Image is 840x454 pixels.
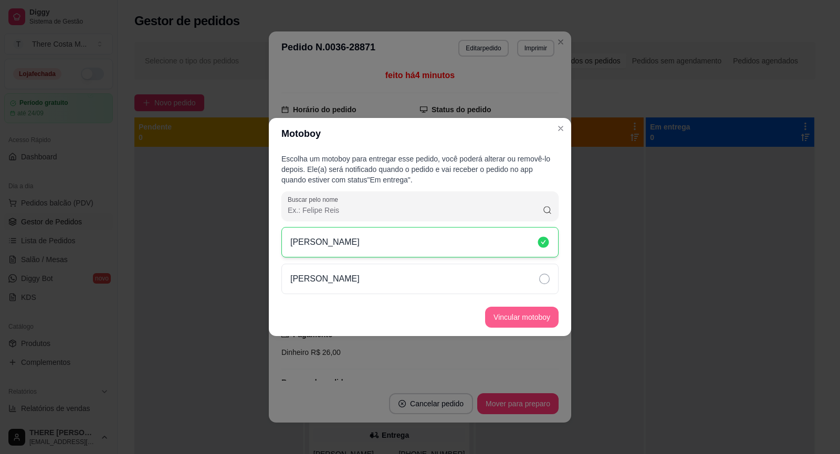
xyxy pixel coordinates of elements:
p: Escolha um motoboy para entregar esse pedido, você poderá alterar ou removê-lo depois. Ele(a) ser... [281,154,559,185]
button: Vincular motoboy [485,307,559,328]
p: [PERSON_NAME] [290,273,360,285]
p: [PERSON_NAME] [290,236,360,248]
button: Close [552,120,569,137]
input: Buscar pelo nome [288,205,542,215]
header: Motoboy [269,118,571,149]
label: Buscar pelo nome [288,195,342,204]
